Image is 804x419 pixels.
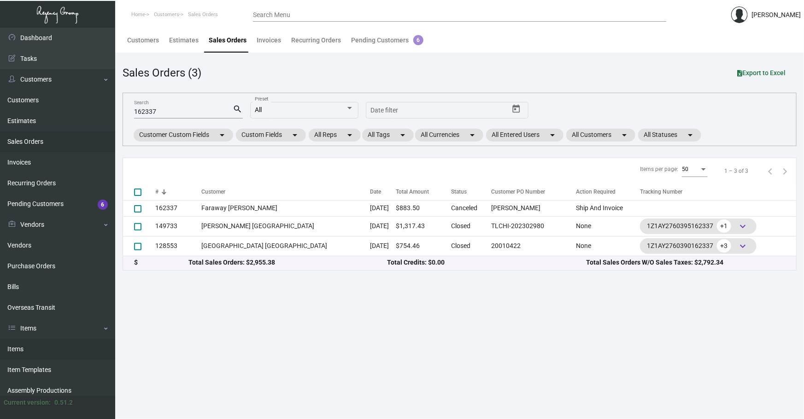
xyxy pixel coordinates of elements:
div: Tracking Number [640,188,682,196]
td: $883.50 [396,200,451,216]
div: Customer PO Number [491,188,545,196]
mat-chip: Custom Fields [236,129,306,142]
td: [DATE] [370,200,396,216]
mat-icon: arrow_drop_down [217,130,228,141]
span: +1 [717,219,731,233]
mat-chip: Customer Custom Fields [134,129,233,142]
div: 0.51.2 [54,398,73,407]
td: None [576,236,640,256]
mat-select: Items per page: [682,166,708,173]
div: Estimates [169,35,199,45]
input: End date [407,107,475,114]
td: 162337 [155,200,201,216]
td: 149733 [155,216,201,236]
span: +3 [717,239,731,253]
td: $1,317.43 [396,216,451,236]
td: $754.46 [396,236,451,256]
td: 128553 [155,236,201,256]
div: Invoices [257,35,281,45]
span: All [255,106,262,113]
td: TLCHI-202302980 [487,216,576,236]
div: Status [452,188,467,196]
button: Open calendar [509,102,524,117]
mat-icon: search [233,104,243,115]
span: Sales Orders [188,12,218,18]
div: Total Sales Orders: $2,955.38 [188,258,387,267]
td: [GEOGRAPHIC_DATA] [GEOGRAPHIC_DATA] [201,236,370,256]
mat-chip: All Statuses [638,129,701,142]
div: Customer [201,188,370,196]
td: Ship And Invoice [576,200,640,216]
span: Customers [154,12,179,18]
mat-chip: All Currencies [415,129,483,142]
div: Total Credits: $0.00 [387,258,587,267]
div: $ [134,258,188,267]
mat-chip: All Tags [362,129,414,142]
div: Current version: [4,398,51,407]
td: Canceled [452,200,487,216]
div: [PERSON_NAME] [751,10,801,20]
div: Action Required [576,188,640,196]
mat-icon: arrow_drop_down [619,130,630,141]
div: Sales Orders (3) [123,65,201,81]
mat-icon: arrow_drop_down [344,130,355,141]
mat-chip: All Reps [309,129,361,142]
div: Tracking Number [640,188,796,196]
div: Date [370,188,396,196]
mat-icon: arrow_drop_down [685,130,696,141]
div: Customer PO Number [491,188,576,196]
mat-chip: All Entered Users [486,129,563,142]
div: Date [370,188,381,196]
div: Total Amount [396,188,451,196]
input: Start date [371,107,399,114]
button: Export to Excel [730,65,793,81]
td: [PERSON_NAME] [487,200,576,216]
div: Action Required [576,188,616,196]
mat-icon: arrow_drop_down [289,130,300,141]
button: Previous page [763,164,778,178]
div: # [155,188,201,196]
td: Closed [452,236,487,256]
div: Customers [127,35,159,45]
div: Status [452,188,487,196]
div: Recurring Orders [291,35,341,45]
div: Items per page: [640,165,678,173]
div: Customer [201,188,225,196]
td: [PERSON_NAME] [GEOGRAPHIC_DATA] [201,216,370,236]
div: Total Sales Orders W/O Sales Taxes: $2,792.34 [586,258,785,267]
span: 50 [682,166,688,172]
mat-icon: arrow_drop_down [467,130,478,141]
div: Sales Orders [209,35,246,45]
td: [DATE] [370,236,396,256]
button: Next page [778,164,792,178]
div: # [155,188,158,196]
mat-icon: arrow_drop_down [547,130,558,141]
div: 1 – 3 of 3 [724,167,748,175]
span: keyboard_arrow_down [737,241,748,252]
span: keyboard_arrow_down [737,221,748,232]
td: None [576,216,640,236]
td: [DATE] [370,216,396,236]
td: Faraway [PERSON_NAME] [201,200,370,216]
div: 1Z1AY2760390162337 [647,239,750,253]
img: admin@bootstrapmaster.com [731,6,748,23]
mat-icon: arrow_drop_down [397,130,408,141]
div: Pending Customers [351,35,423,45]
div: 1Z1AY2760395162337 [647,219,750,233]
td: 20010422 [487,236,576,256]
span: Export to Excel [737,69,786,77]
div: Total Amount [396,188,429,196]
span: Home [131,12,145,18]
td: Closed [452,216,487,236]
mat-chip: All Customers [566,129,635,142]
